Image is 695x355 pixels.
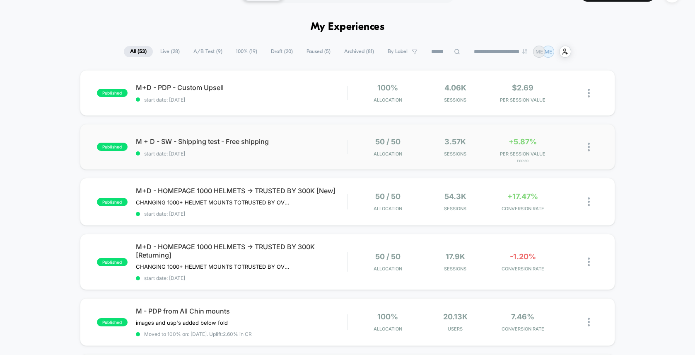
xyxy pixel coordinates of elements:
span: Draft ( 20 ) [265,46,299,57]
span: By Label [388,49,408,55]
span: +5.87% [509,137,537,146]
span: start date: [DATE] [136,151,347,157]
span: M+D - HOMEPAGE 1000 HELMETS -> TRUSTED BY 300K [Returning] [136,243,347,259]
span: Allocation [374,206,402,212]
span: CONVERSION RATE [491,206,555,212]
p: ME [536,49,543,55]
span: start date: [DATE] [136,97,347,103]
span: M + D - SW - Shipping test - Free shipping [136,137,347,146]
span: Live ( 28 ) [154,46,186,57]
span: Allocation [374,97,402,103]
span: PER SESSION VALUE [491,97,555,103]
span: published [97,258,128,266]
span: 50 / 50 [375,192,401,201]
span: Sessions [424,151,487,157]
span: Sessions [424,97,487,103]
span: All ( 53 ) [124,46,153,57]
span: images and usp's added below fold [136,319,228,326]
img: end [522,49,527,54]
span: Sessions [424,266,487,272]
span: start date: [DATE] [136,275,347,281]
span: M+D - HOMEPAGE 1000 HELMETS -> TRUSTED BY 300K [New] [136,187,347,195]
span: $2.69 [512,83,533,92]
p: ME [545,49,552,55]
span: Users [424,326,487,332]
span: Allocation [374,151,402,157]
h1: My Experiences [311,21,385,33]
span: Allocation [374,266,402,272]
span: Paused ( 5 ) [300,46,337,57]
span: Sessions [424,206,487,212]
span: 50 / 50 [375,252,401,261]
img: close [588,258,590,266]
span: 100% [377,83,398,92]
span: 17.9k [446,252,465,261]
img: close [588,143,590,151]
span: A/B Test ( 9 ) [187,46,229,57]
span: for 39 [491,159,555,163]
span: 20.13k [443,312,468,321]
span: CHANGING 1000+ HELMET MOUNTS TOTRUSTED BY OVER 300,000 RIDERS ON HOMEPAGE DESKTOP AND MOBILE [136,199,290,206]
span: 100% ( 19 ) [230,46,263,57]
span: 50 / 50 [375,137,401,146]
span: -1.20% [510,252,536,261]
span: 7.46% [511,312,534,321]
span: Allocation [374,326,402,332]
span: 3.57k [444,137,466,146]
img: close [588,318,590,326]
span: CHANGING 1000+ HELMET MOUNTS TOTRUSTED BY OVER 300,000 RIDERS ON HOMEPAGE DESKTOP AND MOBILERETUR... [136,263,290,270]
span: 4.06k [444,83,466,92]
img: close [588,197,590,206]
span: published [97,318,128,326]
span: 54.3k [444,192,466,201]
span: CONVERSION RATE [491,326,555,332]
span: CONVERSION RATE [491,266,555,272]
span: published [97,198,128,206]
span: start date: [DATE] [136,211,347,217]
span: M+D - PDP - Custom Upsell [136,83,347,92]
span: 100% [377,312,398,321]
span: PER SESSION VALUE [491,151,555,157]
span: M - PDP from All Chin mounts [136,307,347,315]
span: published [97,89,128,97]
span: Archived ( 81 ) [338,46,380,57]
span: published [97,143,128,151]
span: Moved to 100% on: [DATE] . Uplift: 2.60% in CR [144,331,252,337]
span: +17.47% [507,192,538,201]
img: close [588,89,590,97]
